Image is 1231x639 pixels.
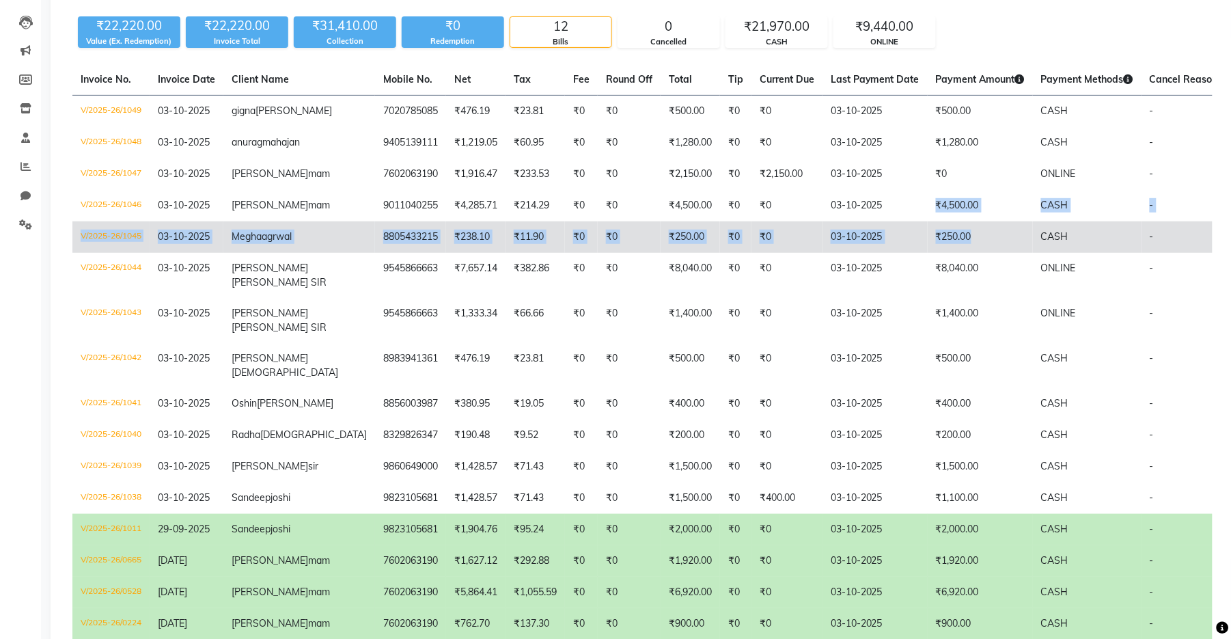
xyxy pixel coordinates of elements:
span: Sandeep [232,491,271,504]
td: ₹214.29 [506,190,565,221]
td: 03-10-2025 [822,545,928,577]
span: 03-10-2025 [158,230,210,243]
div: Cancelled [618,36,719,48]
td: ₹0 [751,545,822,577]
span: [PERSON_NAME] [257,397,333,409]
td: ₹0 [598,545,661,577]
span: 29-09-2025 [158,523,210,535]
td: ₹500.00 [928,96,1033,128]
td: V/2025-26/1043 [72,298,150,343]
div: ₹9,440.00 [834,17,935,36]
span: CASH [1041,429,1068,441]
span: Total [669,73,692,85]
td: ₹0 [598,127,661,159]
td: V/2025-26/1040 [72,420,150,451]
span: [PERSON_NAME] SIR [232,321,327,334]
td: V/2025-26/0665 [72,545,150,577]
td: ₹0 [751,96,822,128]
td: ₹400.00 [928,388,1033,420]
td: ₹0 [565,577,598,608]
td: ₹0 [598,343,661,388]
td: ₹0 [720,451,751,482]
td: ₹200.00 [661,420,720,451]
td: ₹0 [565,298,598,343]
td: ₹1,055.59 [506,577,565,608]
span: [PERSON_NAME] [232,617,308,629]
td: ₹1,627.12 [446,545,506,577]
span: Payment Amount [936,73,1025,85]
span: ONLINE [1041,307,1076,319]
td: V/2025-26/1038 [72,482,150,514]
td: ₹0 [720,253,751,298]
span: Net [454,73,471,85]
span: - [1150,105,1154,117]
td: ₹0 [598,388,661,420]
td: ₹1,400.00 [661,298,720,343]
span: anurag [232,136,262,148]
td: ₹1,500.00 [661,482,720,514]
td: ₹0 [751,298,822,343]
td: 03-10-2025 [822,159,928,190]
td: ₹23.81 [506,343,565,388]
span: 03-10-2025 [158,460,210,472]
td: ₹1,500.00 [928,451,1033,482]
span: joshi [271,523,290,535]
span: Client Name [232,73,289,85]
span: - [1150,586,1154,598]
span: - [1150,554,1154,567]
span: ONLINE [1041,167,1076,180]
td: ₹0 [720,190,751,221]
td: ₹0 [751,388,822,420]
td: ₹0 [720,221,751,253]
td: 8856003987 [375,388,446,420]
td: ₹0 [598,482,661,514]
span: - [1150,307,1154,319]
div: Collection [294,36,396,47]
td: ₹0 [598,96,661,128]
td: ₹0 [720,545,751,577]
span: [PERSON_NAME] [232,262,308,274]
td: ₹1,428.57 [446,482,506,514]
span: 03-10-2025 [158,167,210,180]
span: Payment Methods [1041,73,1133,85]
td: ₹0 [565,545,598,577]
span: CASH [1041,617,1068,629]
td: ₹238.10 [446,221,506,253]
td: ₹0 [565,420,598,451]
span: mahajan [262,136,300,148]
td: ₹6,920.00 [661,577,720,608]
span: Fee [573,73,590,85]
td: ₹0 [751,343,822,388]
td: ₹0 [565,482,598,514]
span: CASH [1041,460,1068,472]
td: ₹11.90 [506,221,565,253]
td: ₹2,000.00 [928,514,1033,545]
span: Current Due [760,73,814,85]
span: [DATE] [158,554,187,567]
td: ₹0 [565,190,598,221]
td: ₹0 [720,127,751,159]
td: ₹250.00 [928,221,1033,253]
td: ₹0 [565,96,598,128]
span: [PERSON_NAME] [255,105,332,117]
td: 7020785085 [375,96,446,128]
td: ₹66.66 [506,298,565,343]
span: - [1150,352,1154,364]
span: [PERSON_NAME] [232,167,308,180]
td: ₹0 [720,577,751,608]
span: Last Payment Date [831,73,919,85]
span: [PERSON_NAME] SIR [232,276,327,288]
span: Mobile No. [383,73,432,85]
td: ₹7,657.14 [446,253,506,298]
div: ₹0 [402,16,504,36]
td: ₹500.00 [661,96,720,128]
span: mam [308,617,330,629]
span: - [1150,167,1154,180]
td: ₹4,500.00 [928,190,1033,221]
td: ₹0 [598,420,661,451]
span: Invoice Date [158,73,215,85]
div: 12 [510,17,611,36]
span: 03-10-2025 [158,491,210,504]
td: ₹380.95 [446,388,506,420]
span: 03-10-2025 [158,199,210,211]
